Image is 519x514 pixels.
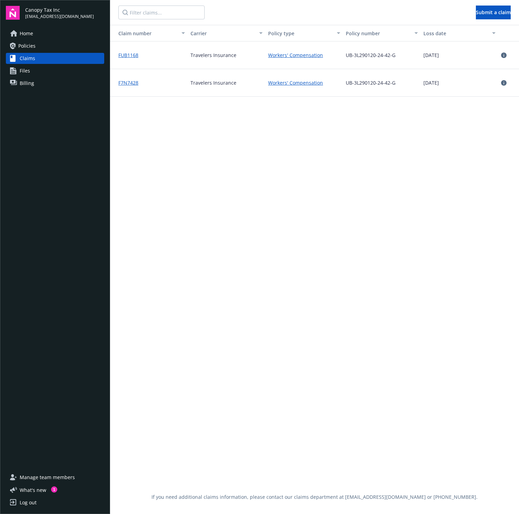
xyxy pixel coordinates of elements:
[190,30,255,37] div: Carrier
[6,6,20,20] img: navigator-logo.svg
[6,486,57,494] button: What's new1
[423,51,439,59] span: [DATE]
[113,30,177,37] div: Toggle SortBy
[476,9,511,16] span: Submit a claim
[268,51,323,59] a: Workers' Compensation
[421,25,498,41] button: Loss date
[343,25,421,41] button: Policy number
[6,53,104,64] a: Claims
[118,52,138,58] a: FUB1168
[265,25,343,41] button: Policy type
[20,53,35,64] span: Claims
[20,78,34,89] span: Billing
[118,79,138,86] a: F7N7428
[20,472,75,483] span: Manage team members
[190,79,236,86] span: Travelers Insurance
[346,30,410,37] div: Policy number
[268,30,333,37] div: Policy type
[346,51,395,59] span: UB-3L290120-24-42-G
[18,40,36,51] span: Policies
[25,6,104,20] button: Canopy Tax Inc[EMAIL_ADDRESS][DOMAIN_NAME]
[476,6,511,19] button: Submit a claim
[188,25,265,41] button: Carrier
[110,481,519,513] div: If you need additional claims information, please contact our claims department at [EMAIL_ADDRESS...
[423,30,488,37] div: Loss date
[113,30,177,37] div: Claim number
[6,472,104,483] a: Manage team members
[20,486,46,494] span: What ' s new
[20,497,37,508] div: Log out
[6,28,104,39] a: Home
[346,79,395,86] span: UB-3L290120-24-42-G
[51,486,57,493] div: 1
[268,79,323,86] a: Workers' Compensation
[25,13,94,20] span: [EMAIL_ADDRESS][DOMAIN_NAME]
[20,65,30,76] span: Files
[423,79,439,86] span: [DATE]
[6,78,104,89] a: Billing
[20,28,33,39] span: Home
[118,6,205,19] input: Filter claims...
[25,6,94,13] span: Canopy Tax Inc
[6,40,104,51] a: Policies
[6,65,104,76] a: Files
[190,51,236,59] span: Travelers Insurance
